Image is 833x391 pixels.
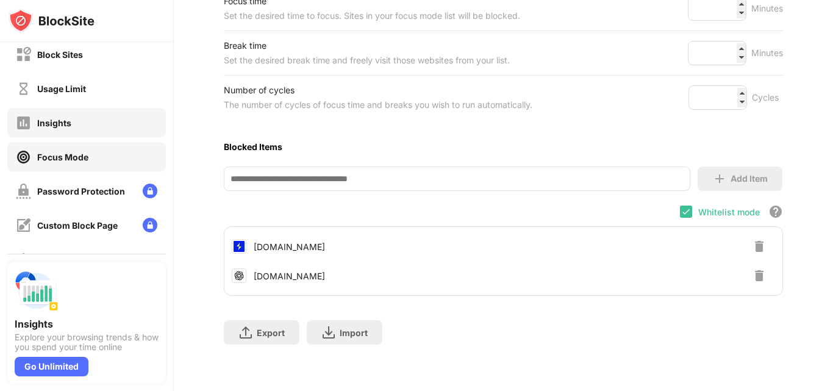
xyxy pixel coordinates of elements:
div: Cycles [752,90,783,105]
div: Password Protection [37,186,125,196]
img: delete-button.svg [752,239,767,254]
div: Block Sites [37,49,83,60]
img: logo-blocksite.svg [9,9,95,33]
div: Set the desired break time and freely visit those websites from your list. [224,53,510,68]
img: settings-off.svg [16,252,31,267]
img: lock-menu.svg [143,218,157,232]
img: favicons [232,239,246,254]
div: Insights [15,318,159,330]
div: [DOMAIN_NAME] [254,271,325,281]
img: delete-button.svg [752,268,767,283]
img: focus-on.svg [16,149,31,165]
div: Custom Block Page [37,220,118,231]
img: check.svg [681,207,691,217]
img: lock-menu.svg [143,184,157,198]
div: Blocked Items [224,142,783,152]
img: password-protection-off.svg [16,184,31,199]
div: Usage Limit [37,84,86,94]
div: Minutes [751,1,783,16]
div: Go Unlimited [15,357,88,376]
div: Explore your browsing trends & how you spend your time online [15,332,159,352]
div: [DOMAIN_NAME] [254,242,325,252]
div: Export [257,328,285,338]
div: Break time [224,38,510,53]
img: insights-off.svg [16,115,31,131]
div: The number of cycles of focus time and breaks you wish to run automatically. [224,98,532,112]
img: block-off.svg [16,47,31,62]
div: Number of cycles [224,83,532,98]
img: customize-block-page-off.svg [16,218,31,233]
div: Insights [37,118,71,128]
div: Focus Mode [37,152,88,162]
div: Set the desired time to focus. Sites in your focus mode list will be blocked. [224,9,520,23]
div: Minutes [751,46,783,60]
img: favicons [232,268,246,283]
img: push-insights.svg [15,269,59,313]
img: time-usage-off.svg [16,81,31,96]
div: Whitelist mode [698,207,760,217]
div: Import [340,328,368,338]
div: Add Item [731,174,768,184]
